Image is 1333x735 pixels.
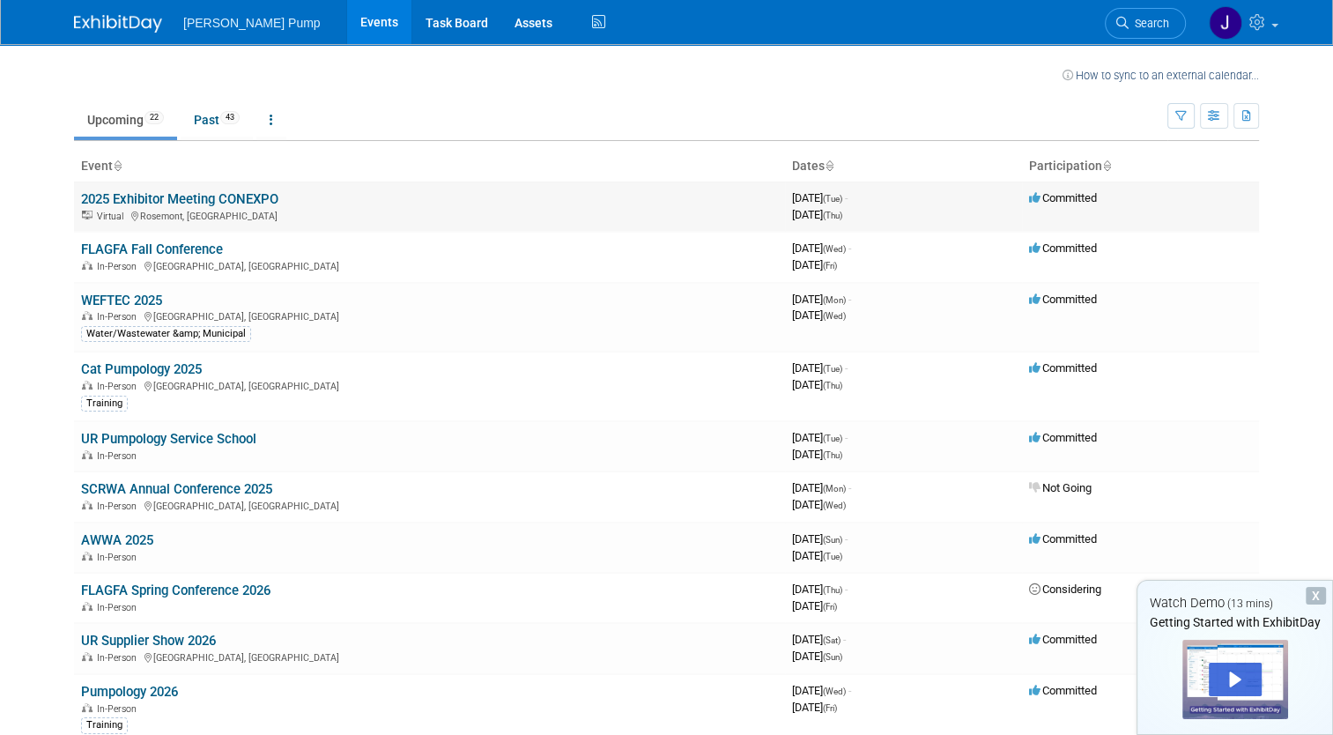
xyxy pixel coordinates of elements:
span: [DATE] [792,633,846,646]
span: (Sat) [823,635,841,645]
span: [DATE] [792,532,848,546]
a: Sort by Event Name [113,159,122,173]
th: Participation [1022,152,1259,182]
span: [DATE] [792,599,837,612]
span: (Wed) [823,311,846,321]
a: Sort by Participation Type [1102,159,1111,173]
img: In-Person Event [82,501,93,509]
span: (Mon) [823,484,846,494]
span: (Thu) [823,381,842,390]
span: [DATE] [792,258,837,271]
th: Dates [785,152,1022,182]
span: Committed [1029,361,1097,375]
a: 2025 Exhibitor Meeting CONEXPO [81,191,278,207]
span: Committed [1029,684,1097,697]
a: Cat Pumpology 2025 [81,361,202,377]
span: In-Person [97,703,142,715]
div: Water/Wastewater &amp; Municipal [81,326,251,342]
span: Virtual [97,211,129,222]
a: Past43 [181,103,253,137]
span: In-Person [97,381,142,392]
span: [DATE] [792,308,846,322]
span: - [845,431,848,444]
span: Committed [1029,191,1097,204]
img: In-Person Event [82,652,93,661]
span: (Fri) [823,261,837,271]
span: (Wed) [823,244,846,254]
span: [DATE] [792,650,842,663]
span: In-Person [97,261,142,272]
span: [DATE] [792,684,851,697]
span: Considering [1029,583,1101,596]
span: Committed [1029,431,1097,444]
div: Play [1209,663,1262,696]
span: (Thu) [823,450,842,460]
div: Training [81,396,128,412]
span: (Thu) [823,211,842,220]
span: - [848,241,851,255]
a: Upcoming22 [74,103,177,137]
span: [DATE] [792,378,842,391]
span: - [845,361,848,375]
span: (Thu) [823,585,842,595]
span: Committed [1029,633,1097,646]
span: (Fri) [823,703,837,713]
span: In-Person [97,652,142,664]
span: (Tue) [823,364,842,374]
span: [DATE] [792,293,851,306]
span: - [843,633,846,646]
a: UR Pumpology Service School [81,431,256,447]
a: WEFTEC 2025 [81,293,162,308]
span: In-Person [97,311,142,323]
img: In-Person Event [82,552,93,561]
span: [DATE] [792,448,842,461]
span: (Tue) [823,434,842,443]
span: In-Person [97,450,142,462]
span: - [845,191,848,204]
div: [GEOGRAPHIC_DATA], [GEOGRAPHIC_DATA] [81,378,778,392]
span: (Tue) [823,194,842,204]
a: FLAGFA Fall Conference [81,241,223,257]
a: UR Supplier Show 2026 [81,633,216,649]
span: (Tue) [823,552,842,561]
a: SCRWA Annual Conference 2025 [81,481,272,497]
span: Committed [1029,532,1097,546]
span: (Fri) [823,602,837,612]
img: ExhibitDay [74,15,162,33]
span: 22 [144,111,164,124]
span: [DATE] [792,481,851,494]
span: [DATE] [792,549,842,562]
span: (Mon) [823,295,846,305]
span: [DATE] [792,191,848,204]
img: In-Person Event [82,450,93,459]
img: In-Person Event [82,703,93,712]
span: (13 mins) [1227,598,1273,610]
span: In-Person [97,552,142,563]
span: 43 [220,111,240,124]
span: - [848,481,851,494]
div: Rosemont, [GEOGRAPHIC_DATA] [81,208,778,222]
span: [DATE] [792,361,848,375]
div: Training [81,717,128,733]
img: Virtual Event [82,211,93,219]
img: In-Person Event [82,311,93,320]
img: In-Person Event [82,602,93,611]
div: Dismiss [1306,587,1326,605]
span: - [848,684,851,697]
span: [DATE] [792,241,851,255]
span: Not Going [1029,481,1092,494]
a: FLAGFA Spring Conference 2026 [81,583,270,598]
span: (Sun) [823,652,842,662]
div: [GEOGRAPHIC_DATA], [GEOGRAPHIC_DATA] [81,650,778,664]
span: - [845,532,848,546]
span: Committed [1029,241,1097,255]
span: Search [1129,17,1169,30]
a: Sort by Start Date [825,159,833,173]
div: Watch Demo [1137,594,1332,612]
img: In-Person Event [82,381,93,390]
span: [DATE] [792,701,837,714]
span: [DATE] [792,431,848,444]
a: Search [1105,8,1186,39]
span: - [845,583,848,596]
span: - [848,293,851,306]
